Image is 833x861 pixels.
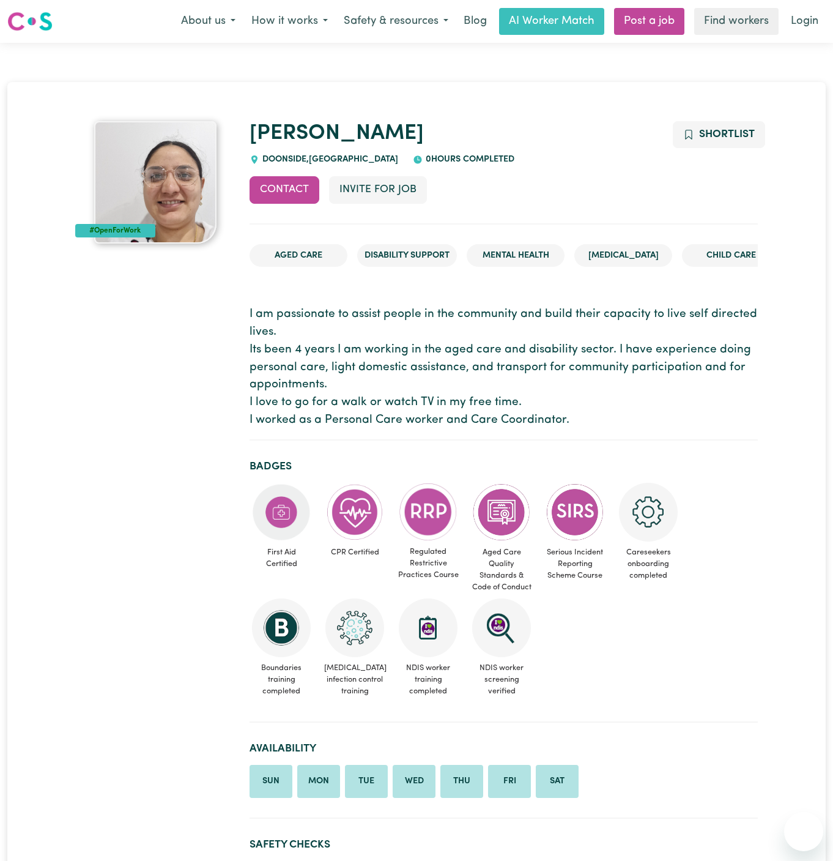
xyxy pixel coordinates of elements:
li: Available on Tuesday [345,765,388,798]
a: Careseekers logo [7,7,53,35]
a: Ripandeep 's profile picture'#OpenForWork [75,121,235,244]
img: CS Academy: COVID-19 Infection Control Training course completed [325,598,384,657]
iframe: Button to launch messaging window [784,812,823,851]
span: Serious Incident Reporting Scheme Course [543,542,607,587]
span: First Aid Certified [250,542,313,575]
a: Post a job [614,8,684,35]
img: Care and support worker has completed CPR Certification [325,483,384,542]
button: Add to shortlist [673,121,765,148]
li: Child care [682,244,780,267]
img: NDIS Worker Screening Verified [472,598,531,657]
button: Invite for Job [329,176,427,203]
a: Find workers [694,8,779,35]
a: Login [783,8,826,35]
span: Aged Care Quality Standards & Code of Conduct [470,542,533,598]
li: Available on Friday [488,765,531,798]
span: NDIS worker screening verified [470,657,533,703]
h2: Badges [250,460,758,473]
img: CS Academy: Serious Incident Reporting Scheme course completed [546,483,604,542]
img: Ripandeep [94,121,217,244]
p: I am passionate to assist people in the community and build their capacity to live self directed ... [250,306,758,430]
li: Available on Wednesday [393,765,435,798]
img: Careseekers logo [7,10,53,32]
span: CPR Certified [323,542,387,563]
img: CS Academy: Careseekers Onboarding course completed [619,483,678,542]
li: [MEDICAL_DATA] [574,244,672,267]
img: CS Academy: Introduction to NDIS Worker Training course completed [399,598,457,657]
li: Available on Sunday [250,765,292,798]
li: Aged Care [250,244,347,267]
img: CS Academy: Regulated Restrictive Practices course completed [399,483,457,541]
span: [MEDICAL_DATA] infection control training [323,657,387,703]
button: Contact [250,176,319,203]
a: AI Worker Match [499,8,604,35]
span: Boundaries training completed [250,657,313,703]
span: DOONSIDE , [GEOGRAPHIC_DATA] [259,155,398,164]
h2: Safety Checks [250,838,758,851]
span: 0 hours completed [423,155,514,164]
div: #OpenForWork [75,224,155,237]
h2: Availability [250,742,758,755]
li: Disability Support [357,244,457,267]
img: CS Academy: Aged Care Quality Standards & Code of Conduct course completed [472,483,531,542]
li: Available on Thursday [440,765,483,798]
img: Care and support worker has completed First Aid Certification [252,483,311,542]
a: [PERSON_NAME] [250,123,424,144]
button: Safety & resources [336,9,456,34]
span: Shortlist [699,129,755,140]
li: Available on Saturday [536,765,579,798]
img: CS Academy: Boundaries in care and support work course completed [252,598,311,657]
li: Available on Monday [297,765,340,798]
button: How it works [243,9,336,34]
span: NDIS worker training completed [396,657,460,703]
li: Mental Health [467,244,565,267]
span: Careseekers onboarding completed [616,542,680,587]
a: Blog [456,8,494,35]
button: About us [173,9,243,34]
span: Regulated Restrictive Practices Course [396,541,460,586]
